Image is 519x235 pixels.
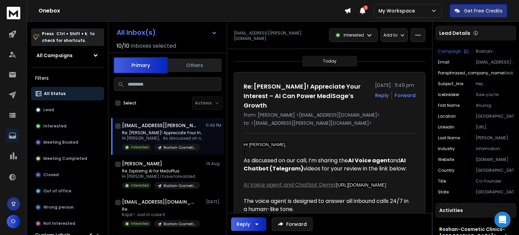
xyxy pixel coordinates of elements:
button: O [7,215,20,228]
p: Re: [PERSON_NAME]! Appreciate Your Interest [122,130,203,136]
p: Saw you’re redefining healthcare marketing—been watching the tech shift in med info, figured we s... [476,92,514,97]
p: [GEOGRAPHIC_DATA] [476,114,514,119]
p: Last Name [438,135,460,141]
p: [DOMAIN_NAME] [476,157,514,162]
p: 11:49 PM [206,123,221,128]
button: Wrong person [31,201,104,214]
button: Not Interested [31,217,104,230]
p: to: <[EMAIL_ADDRESS][PERSON_NAME][DOMAIN_NAME]> [244,120,416,126]
p: [PERSON_NAME] [476,135,514,141]
h1: [PERSON_NAME] [122,160,162,167]
strong: AI Voice agent [348,157,390,164]
h1: Re: [PERSON_NAME]! Appreciate Your Interest – AI Can Power MediSage’s Growth [244,82,371,110]
p: icebreaker [438,92,459,97]
p: Interested [344,32,364,38]
div: Open Intercom Messenger [494,212,511,228]
p: Email [438,60,449,65]
span: Ctrl + Shift + k [55,30,88,38]
p: Out of office [43,188,71,194]
p: country [438,168,454,173]
p: Roshan-Cosmetic Clinics-[GEOGRAPHIC_DATA] Leads [DATE] [164,145,196,150]
button: Reply [231,217,266,231]
button: Others [168,58,222,73]
p: location [438,114,456,119]
p: Get Free Credits [464,7,502,14]
div: As discussed on our call, I’m sharing the and videos for your review in the link below: [244,157,410,173]
div: Reply [237,221,250,228]
h1: [EMAIL_ADDRESS][DOMAIN_NAME] [122,198,196,205]
p: [URL][DOMAIN_NAME] [476,124,514,130]
span: 10 / 10 [117,42,129,50]
p: Lead [43,107,54,113]
p: Campaign [438,49,461,54]
h1: Onebox [39,7,344,15]
p: Anurag [476,103,514,108]
label: Select [123,100,137,106]
p: Re: [122,207,200,212]
p: from: [PERSON_NAME] <[EMAIL_ADDRESS][DOMAIN_NAME]> [244,112,416,118]
div: Forward [395,92,416,99]
button: Meeting Booked [31,136,104,149]
p: 14 Aug [206,161,221,166]
button: Out of office [31,184,104,198]
p: Roshan-Cosmetic Clinics-[GEOGRAPHIC_DATA] Leads [DATE] [164,221,196,227]
p: Today [323,58,337,64]
p: Lead Details [439,30,470,37]
p: [EMAIL_ADDRESS][PERSON_NAME][DOMAIN_NAME] [234,30,325,41]
p: Interested [131,145,149,150]
button: Lead [31,103,104,117]
p: [DATE] [206,199,221,205]
p: MediSage [503,70,514,76]
span: 2 [363,5,368,10]
p: Press to check for shortcuts. [42,30,95,44]
button: Primary [114,57,168,73]
p: [GEOGRAPHIC_DATA] [476,168,514,173]
p: Closed [43,172,59,178]
p: First Name [438,103,460,108]
button: All Inbox(s) [111,26,223,39]
button: Closed [31,168,104,182]
img: logo [7,7,20,19]
button: All Campaigns [31,49,104,62]
p: Kajal ! Just in case it [122,212,200,217]
a: AI Voice agent and Chatbot Demo [244,181,335,189]
p: [DATE] : 11:49 pm [375,82,416,89]
button: Reply [375,92,389,99]
p: information technology & services [476,146,514,151]
p: Interested [131,221,149,226]
p: Re: Exploring AI for MedoPlus: [122,168,200,174]
p: state [438,189,449,195]
p: My Workspace [378,7,418,14]
p: Not Interested [43,221,75,226]
button: All Status [31,87,104,100]
button: Meeting Completed [31,152,104,165]
button: Get Free Credits [450,4,507,18]
p: All Status [44,91,66,96]
h1: [EMAIL_ADDRESS][PERSON_NAME][DOMAIN_NAME] [122,122,196,129]
h1: All Campaigns [36,52,73,59]
p: Wrong person [43,205,74,210]
p: Meeting Completed [43,156,87,161]
p: Interested [131,183,149,188]
button: Interested [31,119,104,133]
button: Forward [272,217,313,231]
p: Hey [PERSON_NAME], loved what MediSage is doing in digital healthcare [476,81,514,87]
p: [GEOGRAPHIC_DATA] [476,189,514,195]
p: Hi [PERSON_NAME], As discussed on our [122,136,203,141]
p: Roshan-Cosmetic Clinics-[GEOGRAPHIC_DATA] Leads [DATE] [476,49,514,54]
h1: All Inbox(s) [117,29,156,36]
p: industry [438,146,455,151]
p: Add to [384,32,397,38]
p: Roshan-Cosmetic Clinics-[GEOGRAPHIC_DATA] Leads [DATE] [164,183,196,188]
p: Interested [43,123,67,129]
p: subject_line [438,81,463,87]
div: : [244,181,410,189]
p: Co-Founder [476,179,514,184]
strong: AI Chatbot (Telegram) [244,157,407,172]
div: The voice agent is designed to answer all inbound calls 24/7 in a human-like tone. [244,189,410,213]
p: title [438,179,446,184]
p: Hi [PERSON_NAME] I have forwarded [122,174,200,179]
